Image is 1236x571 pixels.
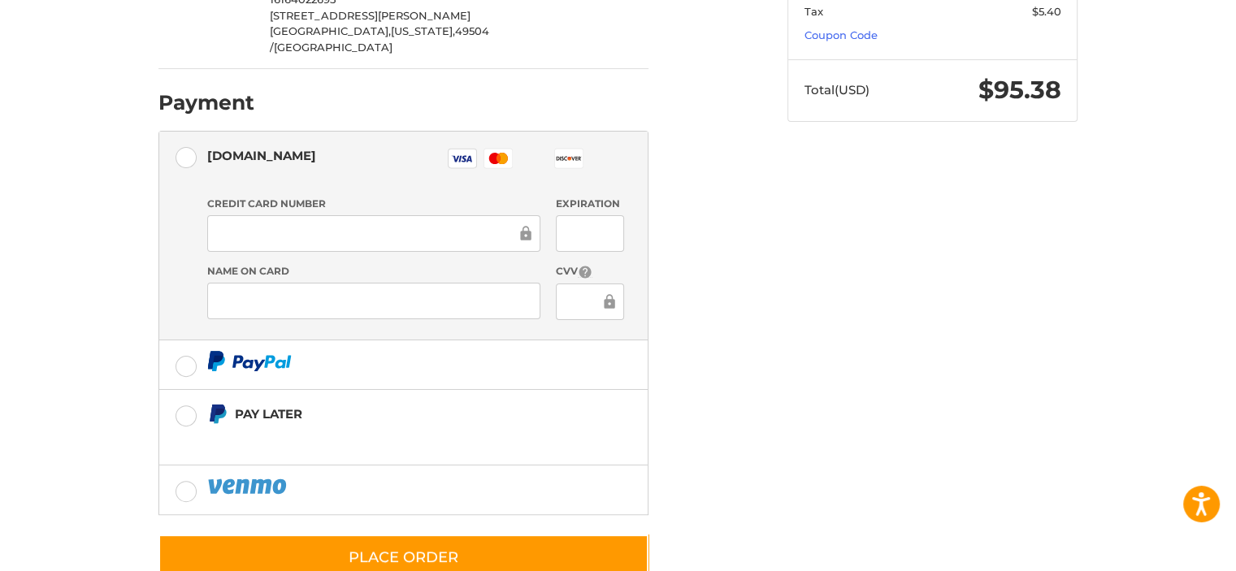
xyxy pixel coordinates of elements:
span: [STREET_ADDRESS][PERSON_NAME] [270,9,471,22]
span: [US_STATE], [391,24,455,37]
span: Total (USD) [804,82,870,97]
span: $95.38 [978,75,1061,105]
label: Name on Card [207,264,540,279]
div: Pay Later [235,400,546,427]
span: [GEOGRAPHIC_DATA], [270,24,391,37]
div: [DOMAIN_NAME] [207,142,316,169]
img: Pay Later icon [207,404,228,424]
iframe: Google Customer Reviews [1102,527,1236,571]
span: 49504 / [270,24,489,54]
label: Credit Card Number [207,197,540,211]
label: Expiration [556,197,623,211]
h2: Payment [158,90,254,115]
img: PayPal icon [207,351,292,371]
span: $5.40 [1032,5,1061,18]
span: [GEOGRAPHIC_DATA] [274,41,392,54]
span: Tax [804,5,823,18]
label: CVV [556,264,623,279]
img: PayPal icon [207,476,290,496]
a: Coupon Code [804,28,878,41]
iframe: PayPal Message 1 [207,431,547,445]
